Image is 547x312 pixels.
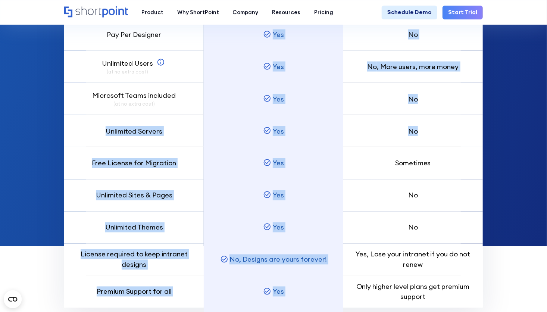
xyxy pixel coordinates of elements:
[135,6,171,19] a: Product
[273,222,284,233] p: Yes
[177,8,219,16] div: Why ShortPoint
[314,8,333,16] div: Pricing
[92,158,176,168] p: Free License for Migration
[377,62,459,71] span: , More users, more money
[408,190,418,200] p: No
[64,6,128,18] a: Home
[273,287,284,297] p: Yes
[443,6,482,19] a: Start Trial
[413,226,547,312] iframe: Chat Widget
[273,190,284,200] p: Yes
[226,6,265,19] a: Company
[408,222,418,233] p: No
[307,6,340,19] a: Pricing
[106,126,162,136] p: Unlimited Servers
[273,29,284,40] p: Yes
[367,62,459,72] p: No
[105,222,163,233] p: Unlimited Themes
[102,58,166,76] a: Unlimited Users(at no extra cost)
[273,94,284,104] p: Yes
[141,8,163,16] div: Product
[273,126,284,136] p: Yes
[382,6,437,19] a: Schedule Demo
[353,249,472,270] p: Yes, Lose your intranet if you do not renew
[408,126,418,136] p: No
[233,8,259,16] div: Company
[92,90,176,108] p: Microsoft Teams included
[96,190,172,200] p: Unlimited Sites & Pages
[353,282,472,302] p: Only higher level plans get premium support
[395,158,431,168] p: Sometimes
[273,158,284,168] p: Yes
[273,62,284,72] p: Yes
[239,255,327,264] span: , Designs are yours forever!
[265,6,307,19] a: Resources
[75,249,194,270] p: License required to keep intranet designs
[171,6,226,19] a: Why ShortPoint
[229,255,327,265] p: No
[4,290,22,308] button: Open CMP widget
[97,287,172,297] p: Premium Support for all
[92,100,176,107] span: (at no extra cost)
[102,58,153,76] p: Unlimited Users
[408,94,418,104] p: No
[272,8,300,16] div: Resources
[102,68,153,75] span: (at no extra cost)
[107,29,161,40] p: Pay Per Designer
[408,29,418,40] p: No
